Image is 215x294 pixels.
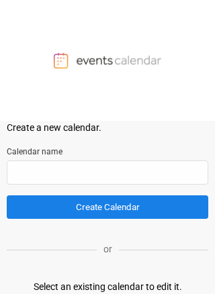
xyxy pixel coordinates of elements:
[34,280,182,294] div: Select an existing calendar to edit it.
[7,195,208,219] button: Create Calendar
[54,52,161,68] img: Events Calendar
[7,121,208,135] div: Create a new calendar.
[97,242,119,256] p: or
[7,146,208,158] label: Calendar name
